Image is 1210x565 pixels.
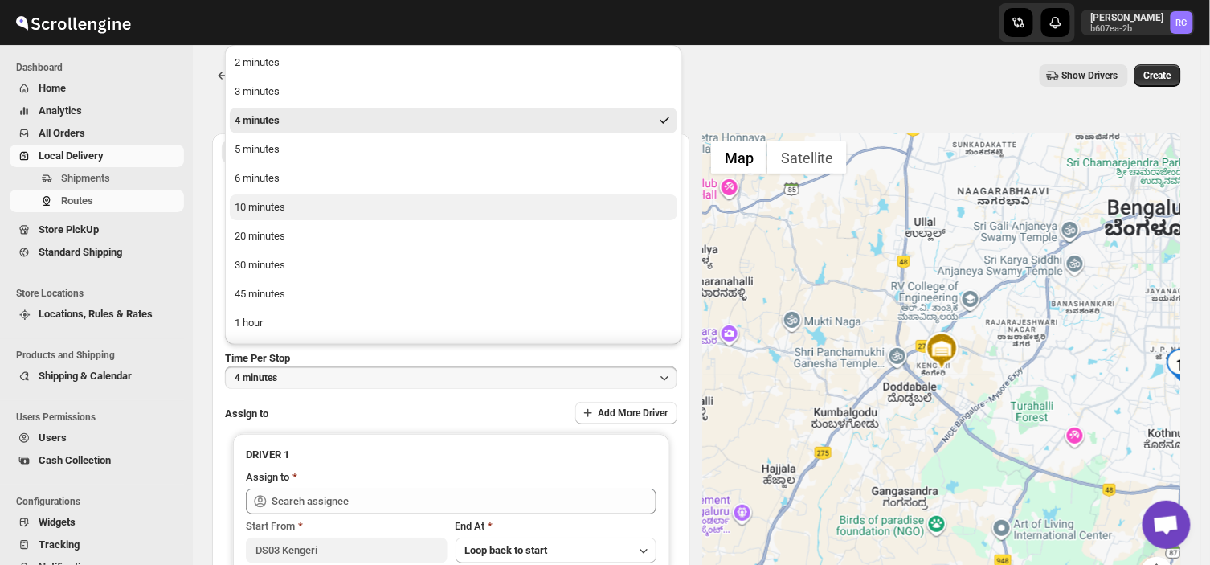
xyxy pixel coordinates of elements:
button: 4 minutes [230,108,677,133]
span: Local Delivery [39,149,104,162]
div: 30 minutes [235,257,285,273]
button: 45 minutes [230,281,677,307]
div: End At [456,518,656,534]
button: Shipping & Calendar [10,365,184,387]
span: Cash Collection [39,454,111,466]
button: 4 minutes [225,366,677,389]
button: 5 minutes [230,137,677,162]
span: Users Permissions [16,411,185,424]
button: Cash Collection [10,449,184,472]
span: Tracking [39,538,80,551]
span: Widgets [39,516,76,528]
div: 10 minutes [235,199,285,215]
span: 4 minutes [235,371,277,384]
input: Search assignee [272,489,656,514]
span: Assign to [225,407,268,420]
button: Add More Driver [575,402,677,424]
span: Add More Driver [598,407,668,420]
div: 45 minutes [235,286,285,302]
button: All Orders [10,122,184,145]
span: Loop back to start [465,544,548,556]
a: Open chat [1143,501,1191,549]
span: All Orders [39,127,85,139]
div: 20 minutes [235,228,285,244]
button: 6 minutes [230,166,677,191]
span: Dashboard [16,61,185,74]
span: Analytics [39,104,82,117]
button: 1 hour [230,310,677,336]
button: Users [10,427,184,449]
span: Products and Shipping [16,349,185,362]
span: Routes [61,194,93,207]
span: Store PickUp [39,223,99,235]
div: 3 minutes [235,84,280,100]
button: Loop back to start [456,538,656,563]
div: 1 [1164,349,1196,381]
span: Home [39,82,66,94]
button: Show satellite imagery [767,141,847,174]
div: 90 minutes [235,344,285,360]
span: Configurations [16,495,185,508]
span: Shipping & Calendar [39,370,132,382]
button: Create [1134,64,1181,87]
button: Tracking [10,534,184,556]
div: 2 minutes [235,55,280,71]
button: User menu [1081,10,1195,35]
button: Show street map [711,141,767,174]
button: 3 minutes [230,79,677,104]
button: Routes [212,64,235,87]
button: Analytics [10,100,184,122]
button: 2 minutes [230,50,677,76]
button: Home [10,77,184,100]
button: Routes [10,190,184,212]
div: 4 minutes [235,113,280,129]
button: Shipments [10,167,184,190]
div: 5 minutes [235,141,280,158]
button: All Route Options [222,141,450,163]
button: 10 minutes [230,194,677,220]
p: b607ea-2b [1091,24,1164,34]
button: Widgets [10,511,184,534]
span: Standard Shipping [39,246,122,258]
span: Create [1144,69,1171,82]
h3: DRIVER 1 [246,447,656,463]
span: Store Locations [16,287,185,300]
span: Show Drivers [1062,69,1118,82]
div: Assign to [246,469,289,485]
img: ScrollEngine [13,2,133,43]
button: 30 minutes [230,252,677,278]
p: [PERSON_NAME] [1091,11,1164,24]
span: Shipments [61,172,110,184]
button: Show Drivers [1040,64,1128,87]
button: Locations, Rules & Rates [10,303,184,325]
span: Rahul Chopra [1171,11,1193,34]
button: 90 minutes [230,339,677,365]
button: 20 minutes [230,223,677,249]
span: Start From [246,520,295,532]
span: Users [39,432,67,444]
text: RC [1176,18,1188,28]
div: 1 hour [235,315,263,331]
div: 6 minutes [235,170,280,186]
span: Locations, Rules & Rates [39,308,153,320]
span: Time Per Stop [225,352,290,364]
